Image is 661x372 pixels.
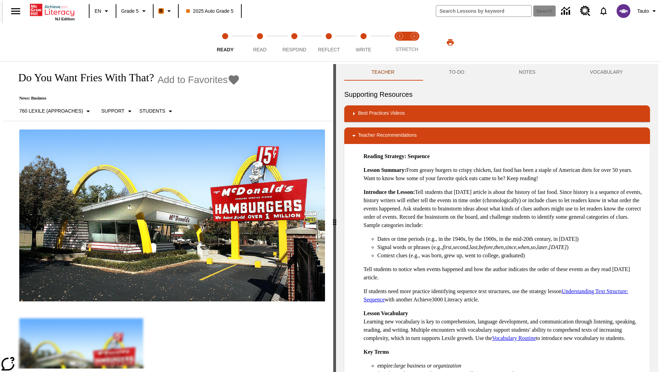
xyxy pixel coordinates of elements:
[364,189,415,195] strong: Introduce the Lesson:
[30,2,75,21] div: Home
[364,166,644,183] p: From greasy burgers to crispy chicken, fast food has been a staple of American diets for over 50 ...
[17,105,95,117] button: Select Lexile, 760 Lexile (Approaches)
[453,244,468,250] em: second
[240,23,280,61] button: Read step 2 of 5
[364,288,628,302] a: Understanding Text Structure: Sequence
[408,153,430,159] strong: Sequence
[422,64,492,81] button: TO-DO
[217,47,234,52] span: Ready
[364,265,644,282] p: Tell students to notice when events happened and how the author indicates the order of these even...
[531,244,536,250] em: so
[364,153,406,159] strong: Reading Strategy:
[157,74,228,85] span: Add to Favorites
[344,89,650,100] h6: Supporting Resources
[95,8,101,15] span: EN
[6,1,26,21] button: Open side menu
[19,130,325,302] img: One of the first McDonald's stores, with the iconic red sign and golden arches.
[159,7,163,15] span: B
[494,244,504,250] em: then
[576,2,595,20] a: Resource Center, Will open in new tab
[364,287,644,304] p: If students need more practice identifying sequence text structures, use the strategy lesson with...
[344,23,384,61] button: Write step 5 of 5
[436,6,531,17] input: search field
[492,64,563,81] button: NOTES
[118,5,151,17] button: Grade: Grade 5, Select a grade
[518,244,529,250] em: when
[344,105,650,122] div: Best Practices Videos
[157,74,240,86] button: Add to Favorites - Do You Want Fries With That?
[309,23,349,61] button: Reflect step 4 of 5
[399,34,400,38] text: 1
[364,188,644,229] p: Tell students that [DATE] article is about the history of fast food. Since history is a sequence ...
[612,2,634,20] button: Select a new avatar
[557,2,576,21] a: Data Center
[413,34,415,38] text: 2
[121,8,139,15] span: Grade 5
[186,8,234,15] span: 2025 Auto Grade 5
[344,64,650,81] div: Instructional Panel Tabs
[92,5,114,17] button: Language: EN, Select a language
[98,105,136,117] button: Scaffolds, Support
[333,64,336,372] div: Press Enter or Spacebar and then press right and left arrow keys to move the slider
[563,64,650,81] button: VOCABULARY
[364,349,389,355] strong: Key Terms
[377,362,644,370] li: empire:
[274,23,314,61] button: Respond step 3 of 5
[318,47,340,52] span: Reflect
[394,363,461,369] em: large business or organization
[377,243,644,251] li: Signal words or phrases (e.g., , , , , , , , , , )
[439,36,461,49] button: Print
[479,244,493,250] em: before
[11,71,154,84] h1: Do You Want Fries With That?
[390,23,410,61] button: Stretch Read step 1 of 2
[404,23,424,61] button: Stretch Respond step 2 of 2
[364,310,408,316] strong: Lesson Vocabulary
[595,2,612,20] a: Notifications
[470,244,478,250] em: last
[443,244,452,250] em: first
[156,5,176,17] button: Boost Class color is orange. Change class color
[617,4,630,18] img: avatar image
[377,251,644,260] li: Context clues (e.g., was born, grew up, went to college, graduated)
[358,132,417,140] p: Teacher Recommendations
[205,23,245,61] button: Ready step 1 of 5
[364,167,406,173] strong: Lesson Summary:
[55,17,75,21] span: NJ Edition
[101,107,124,115] p: Support
[637,8,649,15] span: Tauto
[364,309,644,342] p: Learning new vocabulary is key to comprehension, language development, and communication through ...
[344,64,422,81] button: Teacher
[11,96,240,101] p: News: Business
[253,47,266,52] span: Read
[549,244,567,250] em: [DATE]
[137,105,177,117] button: Select Student
[282,47,306,52] span: Respond
[492,335,536,341] a: Vocabulary Routine
[377,235,644,243] li: Dates or time periods (e.g., in the 1940s, by the 1900s, in the mid-20th century, in [DATE])
[336,64,658,372] div: activity
[634,5,661,17] button: Profile/Settings
[537,244,547,250] em: later
[505,244,516,250] em: since
[356,47,371,52] span: Write
[344,127,650,144] div: Teacher Recommendations
[3,64,333,369] div: reading
[19,107,83,115] p: 760 Lexile (Approaches)
[139,107,165,115] p: Students
[396,46,418,52] span: STRETCH
[358,110,405,118] p: Best Practices Videos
